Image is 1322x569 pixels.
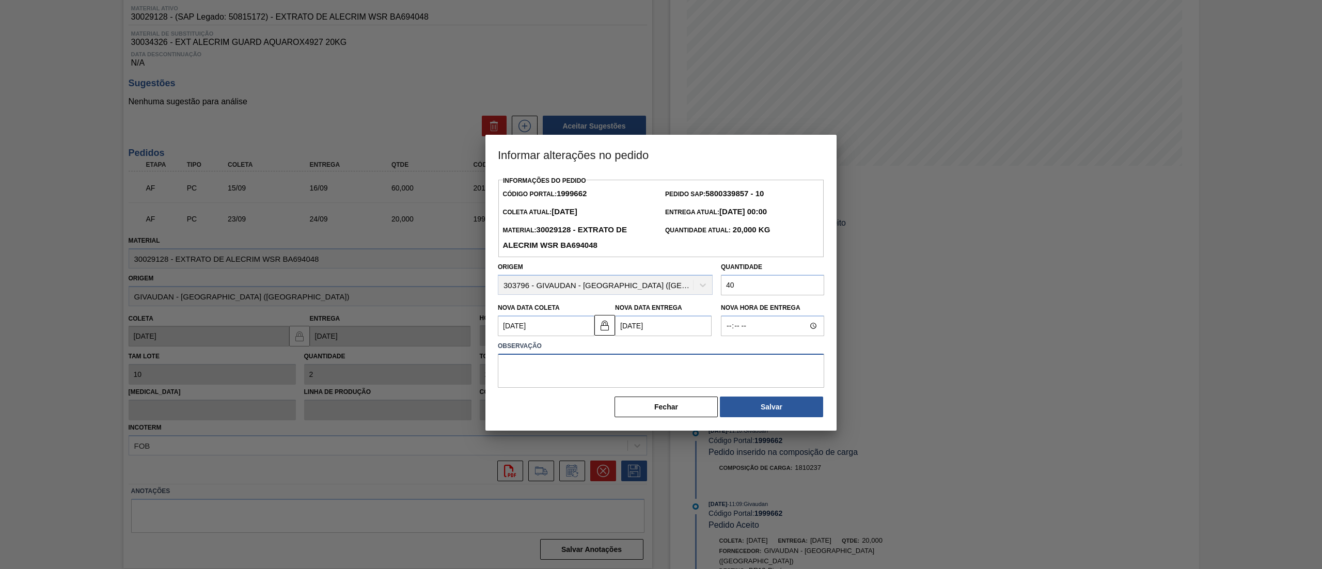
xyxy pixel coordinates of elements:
span: Código Portal: [502,191,587,198]
label: Nova Hora de Entrega [721,301,824,315]
label: Observação [498,339,824,354]
span: Coleta Atual: [502,209,577,216]
span: Material: [502,227,626,249]
label: Nova Data Entrega [615,304,682,311]
strong: [DATE] [552,207,577,216]
label: Informações do Pedido [503,177,586,184]
label: Quantidade [721,263,762,271]
span: Entrega Atual: [665,209,767,216]
strong: [DATE] 00:00 [719,207,767,216]
strong: 5800339857 - 10 [705,189,764,198]
button: locked [594,315,615,336]
strong: 1999662 [557,189,587,198]
strong: 20,000 KG [731,225,770,234]
label: Origem [498,263,523,271]
input: dd/mm/yyyy [615,315,712,336]
span: Quantidade Atual: [665,227,770,234]
label: Nova Data Coleta [498,304,560,311]
input: dd/mm/yyyy [498,315,594,336]
img: locked [599,319,611,331]
strong: 30029128 - EXTRATO DE ALECRIM WSR BA694048 [502,225,626,249]
h3: Informar alterações no pedido [485,135,837,174]
button: Fechar [615,397,718,417]
span: Pedido SAP: [665,191,764,198]
button: Salvar [720,397,823,417]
